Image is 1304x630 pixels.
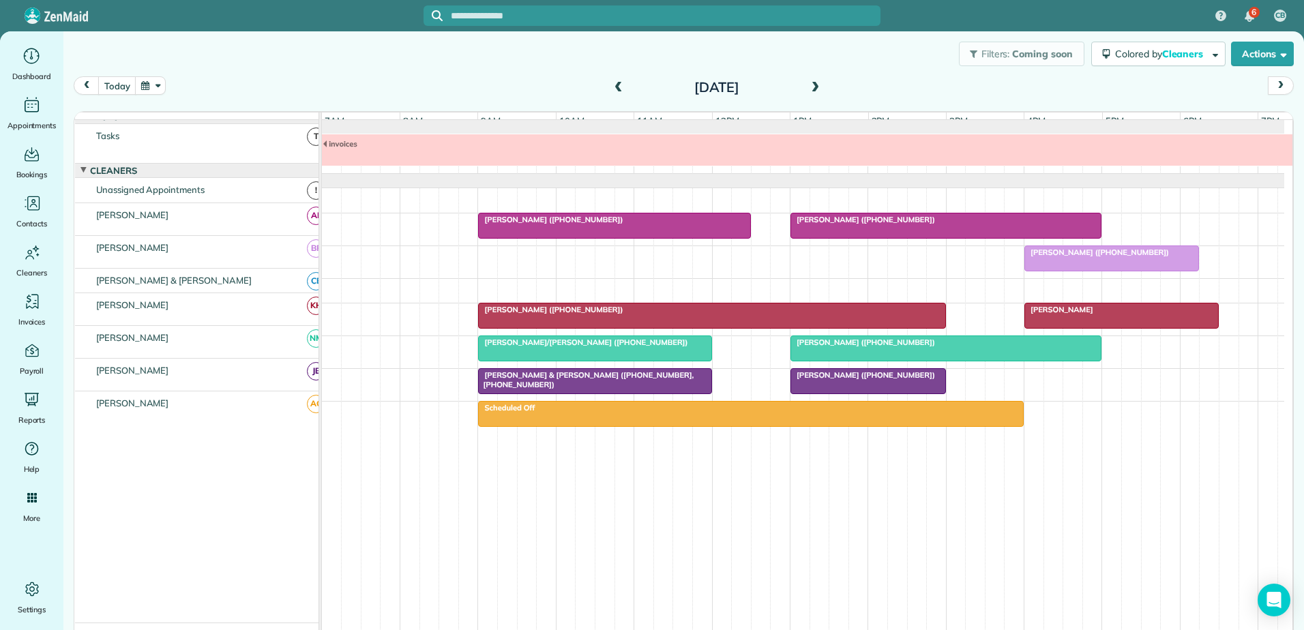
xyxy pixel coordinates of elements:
[1162,48,1206,60] span: Cleaners
[1251,7,1256,18] span: 6
[8,119,57,132] span: Appointments
[93,209,172,220] span: [PERSON_NAME]
[18,603,46,616] span: Settings
[1012,48,1073,60] span: Coming soon
[713,115,742,126] span: 12pm
[20,364,44,378] span: Payroll
[790,370,936,380] span: [PERSON_NAME] ([PHONE_NUMBER])
[5,389,58,427] a: Reports
[307,181,325,200] span: !
[477,403,535,412] span: Scheduled Off
[93,332,172,343] span: [PERSON_NAME]
[307,207,325,225] span: AF
[5,340,58,378] a: Payroll
[1091,42,1226,66] button: Colored byCleaners
[947,115,970,126] span: 3pm
[981,48,1010,60] span: Filters:
[307,362,325,380] span: JB
[93,242,172,253] span: [PERSON_NAME]
[307,127,325,146] span: T
[1103,115,1127,126] span: 5pm
[93,299,172,310] span: [PERSON_NAME]
[16,266,47,280] span: Cleaners
[16,217,47,230] span: Contacts
[23,511,40,525] span: More
[790,115,814,126] span: 1pm
[557,115,587,126] span: 10am
[93,184,207,195] span: Unassigned Appointments
[93,275,254,286] span: [PERSON_NAME] & [PERSON_NAME]
[1024,247,1170,257] span: [PERSON_NAME] ([PHONE_NUMBER])
[424,10,443,21] button: Focus search
[1115,48,1208,60] span: Colored by
[5,290,58,329] a: Invoices
[5,578,58,616] a: Settings
[400,115,426,126] span: 8am
[632,80,802,95] h2: [DATE]
[477,337,688,347] span: [PERSON_NAME]/[PERSON_NAME] ([PHONE_NUMBER])
[1235,1,1264,31] div: 6 unread notifications
[93,397,172,408] span: [PERSON_NAME]
[1024,115,1048,126] span: 4pm
[307,297,325,315] span: KH
[307,395,325,413] span: AG
[24,462,40,476] span: Help
[1231,42,1294,66] button: Actions
[5,438,58,476] a: Help
[87,165,140,176] span: Cleaners
[12,70,51,83] span: Dashboard
[477,370,694,389] span: [PERSON_NAME] & [PERSON_NAME] ([PHONE_NUMBER], [PHONE_NUMBER])
[432,10,443,21] svg: Focus search
[5,241,58,280] a: Cleaners
[1258,115,1282,126] span: 7pm
[98,76,136,95] button: today
[322,115,347,126] span: 7am
[16,168,48,181] span: Bookings
[869,115,893,126] span: 2pm
[1268,76,1294,95] button: next
[634,115,665,126] span: 11am
[74,76,100,95] button: prev
[5,45,58,83] a: Dashboard
[93,130,122,141] span: Tasks
[307,329,325,348] span: NM
[790,337,936,347] span: [PERSON_NAME] ([PHONE_NUMBER])
[1275,10,1285,21] span: CB
[18,413,46,427] span: Reports
[478,115,503,126] span: 9am
[93,365,172,376] span: [PERSON_NAME]
[307,239,325,258] span: BR
[1024,305,1094,314] span: [PERSON_NAME]
[5,192,58,230] a: Contacts
[790,215,936,224] span: [PERSON_NAME] ([PHONE_NUMBER])
[307,272,325,290] span: CB
[477,215,623,224] span: [PERSON_NAME] ([PHONE_NUMBER])
[1181,115,1204,126] span: 6pm
[5,143,58,181] a: Bookings
[5,94,58,132] a: Appointments
[322,139,358,149] span: invoices
[1258,584,1290,616] div: Open Intercom Messenger
[477,305,623,314] span: [PERSON_NAME] ([PHONE_NUMBER])
[18,315,46,329] span: Invoices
